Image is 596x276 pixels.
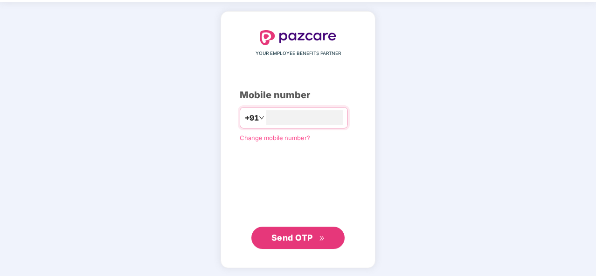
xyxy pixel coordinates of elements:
[259,115,264,121] span: down
[271,233,313,242] span: Send OTP
[319,236,325,242] span: double-right
[245,112,259,124] span: +91
[256,50,341,57] span: YOUR EMPLOYEE BENEFITS PARTNER
[260,30,336,45] img: logo
[240,88,356,102] div: Mobile number
[240,134,310,141] a: Change mobile number?
[251,227,345,249] button: Send OTPdouble-right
